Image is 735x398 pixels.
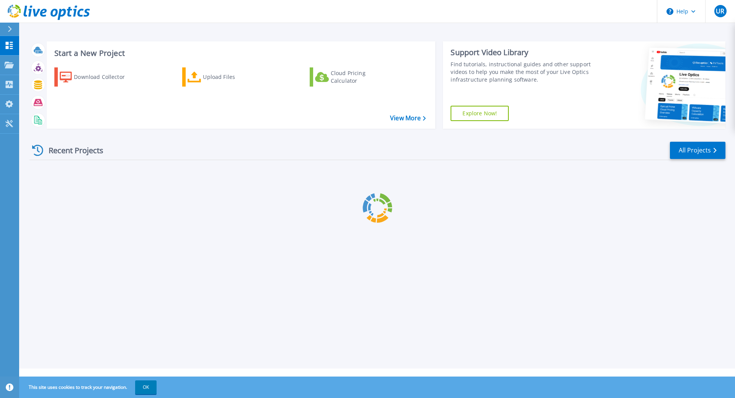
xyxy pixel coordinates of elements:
div: Upload Files [203,69,264,85]
span: UR [716,8,724,14]
a: Upload Files [182,67,268,87]
a: All Projects [670,142,725,159]
span: This site uses cookies to track your navigation. [21,380,157,394]
div: Cloud Pricing Calculator [331,69,392,85]
div: Find tutorials, instructional guides and other support videos to help you make the most of your L... [451,61,595,84]
div: Download Collector [74,69,135,85]
a: Cloud Pricing Calculator [310,67,395,87]
a: View More [390,115,426,122]
div: Recent Projects [29,141,114,160]
button: OK [135,380,157,394]
h3: Start a New Project [54,49,426,57]
div: Support Video Library [451,47,595,57]
a: Explore Now! [451,106,509,121]
a: Download Collector [54,67,140,87]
